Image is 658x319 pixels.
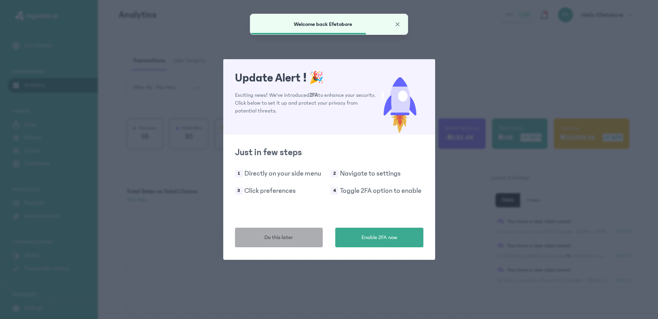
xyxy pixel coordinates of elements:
[244,185,296,196] p: Click preferences
[235,228,323,247] button: Do this later
[309,92,318,98] span: 2FA
[362,234,397,242] span: Enable 2FA now
[309,71,324,85] span: 🎉
[340,185,421,196] p: Toggle 2FA option to enable
[335,228,423,247] button: Enable 2FA now
[331,170,338,178] span: 2
[294,21,352,27] span: Welcome back Efetobore
[244,168,321,179] p: Directly on your side menu
[340,168,401,179] p: Navigate to settings
[331,187,338,195] span: 4
[235,187,243,195] span: 3
[394,20,401,28] button: Close
[235,91,376,115] p: Exciting news! We've introduced to enhance your security. Click below to set it up and protect yo...
[235,146,423,159] h2: Just in few steps
[264,234,293,242] span: Do this later
[235,170,243,178] span: 1
[235,71,376,85] h1: Update Alert !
